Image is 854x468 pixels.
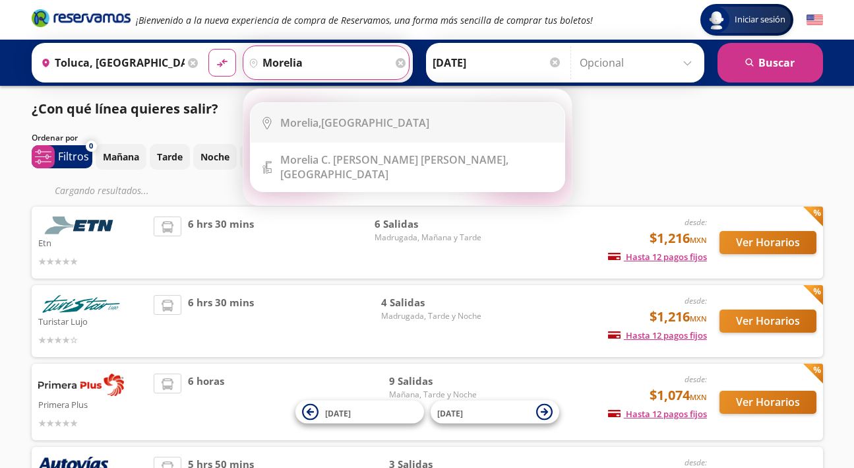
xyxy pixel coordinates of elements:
span: Hasta 12 pagos fijos [608,329,707,341]
p: Tarde [157,150,183,164]
button: Noche [193,144,237,170]
button: Madrugada [240,144,306,170]
em: desde: [685,217,707,228]
span: Hasta 12 pagos fijos [608,251,707,263]
span: $1,216 [650,228,707,248]
span: Madrugada, Tarde y Noche [381,310,481,322]
span: 6 horas [188,374,224,430]
small: MXN [690,314,707,323]
small: MXN [690,235,707,245]
p: Mañana [103,150,139,164]
button: Ver Horarios [719,310,816,333]
span: Mañana, Tarde y Noche [389,389,481,401]
input: Elegir Fecha [433,46,562,79]
input: Opcional [580,46,698,79]
em: desde: [685,457,707,468]
p: Turistar Lujo [38,313,148,329]
p: ¿Con qué línea quieres salir? [32,99,218,119]
img: Primera Plus [38,374,124,396]
span: 9 Salidas [389,374,481,389]
b: Morelia, [280,116,321,130]
div: [GEOGRAPHIC_DATA] [280,116,429,130]
span: Iniciar sesión [729,13,791,26]
button: [DATE] [295,401,424,424]
span: Hasta 12 pagos fijos [608,408,707,420]
button: Ver Horarios [719,231,816,254]
span: $1,074 [650,385,707,405]
span: 6 Salidas [375,217,481,232]
em: Cargando resultados ... [55,184,149,197]
span: Madrugada, Mañana y Tarde [375,232,481,244]
button: Ver Horarios [719,391,816,414]
button: [DATE] [431,401,559,424]
em: desde: [685,295,707,306]
img: Turistar Lujo [38,295,124,313]
b: Morelia C. [PERSON_NAME] [PERSON_NAME], [280,152,508,167]
p: Primera Plus [38,396,148,412]
button: English [807,12,823,28]
div: [GEOGRAPHIC_DATA] [280,152,555,182]
a: Brand Logo [32,8,131,32]
button: Mañana [96,144,146,170]
button: Buscar [717,43,823,83]
small: MXN [690,392,707,402]
i: Brand Logo [32,8,131,28]
span: $1,216 [650,307,707,327]
p: Noche [200,150,229,164]
em: desde: [685,374,707,385]
span: 0 [89,141,93,152]
em: ¡Bienvenido a la nueva experiencia de compra de Reservamos, una forma más sencilla de comprar tus... [136,14,593,26]
button: Tarde [150,144,190,170]
button: 0Filtros [32,145,92,168]
p: Filtros [58,149,89,164]
span: 4 Salidas [381,295,481,310]
p: Etn [38,234,148,250]
span: [DATE] [437,407,463,418]
span: 6 hrs 30 mins [188,217,254,269]
p: Ordenar por [32,132,78,144]
span: 6 hrs 30 mins [188,295,254,347]
input: Buscar Origen [36,46,185,79]
img: Etn [38,217,124,234]
input: Buscar Destino [243,46,392,79]
span: [DATE] [325,407,351,418]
